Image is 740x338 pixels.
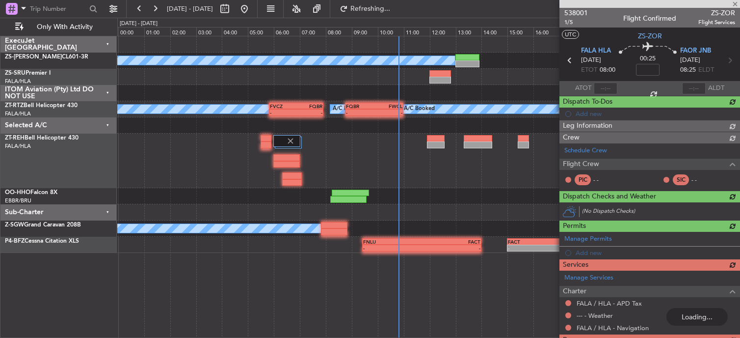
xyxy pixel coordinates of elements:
[5,238,79,244] a: P4-BFZCessna Citation XLS
[352,27,378,36] div: 09:00
[346,103,374,109] div: FQBR
[5,222,24,228] span: Z-SGW
[581,56,601,65] span: [DATE]
[422,245,480,251] div: -
[680,65,696,75] span: 08:25
[508,239,559,245] div: FACT
[170,27,196,36] div: 02:00
[581,46,611,56] span: FALA HLA
[274,27,300,36] div: 06:00
[5,238,25,244] span: P4-BFZ
[196,27,222,36] div: 03:00
[623,13,676,24] div: Flight Confirmed
[5,70,51,76] a: ZS-SRUPremier I
[430,27,456,36] div: 12:00
[5,54,88,60] a: ZS-[PERSON_NAME]CL601-3R
[640,54,656,64] span: 00:25
[374,110,402,115] div: -
[335,1,394,17] button: Refreshing...
[404,27,430,36] div: 11:00
[248,27,274,36] div: 05:00
[346,110,374,115] div: -
[698,8,735,18] span: ZS-ZOR
[638,31,662,41] span: ZS-ZOR
[5,190,30,196] span: OO-HHO
[374,103,402,109] div: FWCL
[5,70,26,76] span: ZS-SRU
[456,27,482,36] div: 13:00
[422,239,480,245] div: FACT
[120,20,158,28] div: [DATE] - [DATE]
[300,27,326,36] div: 07:00
[708,84,724,93] span: ALDT
[575,84,591,93] span: ATOT
[5,197,31,204] a: EBBR/BRU
[118,27,144,36] div: 00:00
[30,1,86,16] input: Trip Number
[680,46,711,56] span: FAOR JNB
[508,245,559,251] div: -
[564,18,588,27] span: 1/5
[144,27,170,36] div: 01:00
[680,56,700,65] span: [DATE]
[5,103,78,109] a: ZT-RTZBell Helicopter 430
[5,142,31,150] a: FALA/HLA
[5,78,31,85] a: FALA/HLA
[363,245,422,251] div: -
[26,24,104,30] span: Only With Activity
[5,110,31,117] a: FALA/HLA
[533,27,559,36] div: 16:00
[167,4,213,13] span: [DATE] - [DATE]
[5,103,24,109] span: ZT-RTZ
[5,135,25,141] span: ZT-REH
[666,308,728,326] div: Loading...
[270,103,296,109] div: FVCZ
[296,103,322,109] div: FQBR
[286,137,295,145] img: gray-close.svg
[698,18,735,27] span: Flight Services
[5,190,57,196] a: OO-HHOFalcon 8X
[481,27,507,36] div: 14:00
[5,222,81,228] a: Z-SGWGrand Caravan 208B
[564,8,588,18] span: 538001
[363,239,422,245] div: FNLU
[222,27,248,36] div: 04:00
[270,110,296,115] div: -
[698,65,714,75] span: ELDT
[333,102,364,116] div: A/C Booked
[296,110,322,115] div: -
[326,27,352,36] div: 08:00
[350,5,391,12] span: Refreshing...
[5,54,62,60] span: ZS-[PERSON_NAME]
[404,102,435,116] div: A/C Booked
[5,135,79,141] a: ZT-REHBell Helicopter 430
[562,30,579,39] button: UTC
[11,19,106,35] button: Only With Activity
[581,65,597,75] span: ETOT
[507,27,533,36] div: 15:00
[600,65,615,75] span: 08:00
[378,27,404,36] div: 10:00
